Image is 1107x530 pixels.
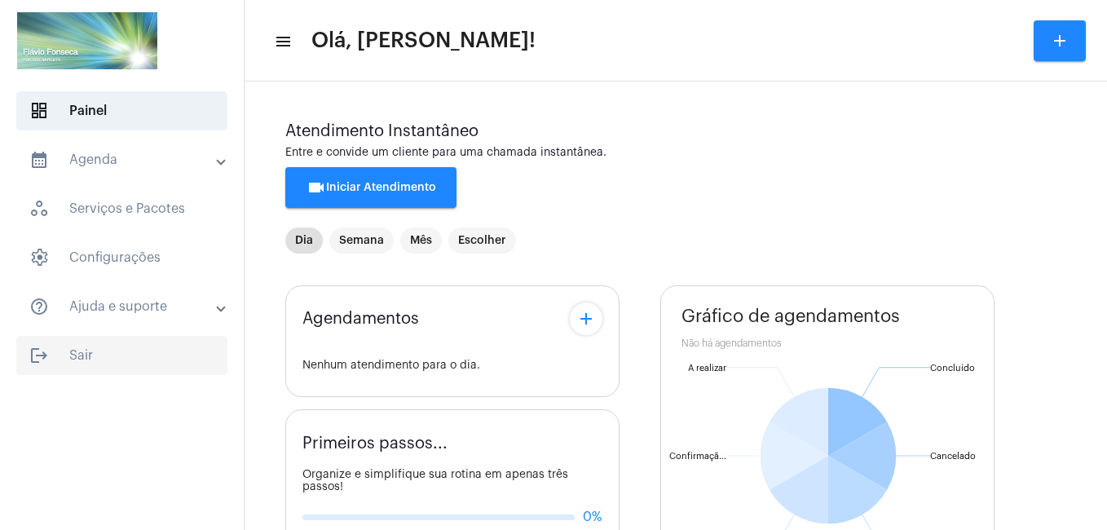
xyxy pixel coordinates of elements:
mat-icon: add [1050,31,1070,51]
mat-chip: Dia [285,227,323,254]
span: sidenav icon [29,248,49,267]
span: 0% [583,510,602,524]
span: Configurações [16,238,227,277]
mat-chip: Semana [329,227,394,254]
text: A realizar [688,364,726,373]
div: Entre e convide um cliente para uma chamada instantânea. [285,147,1066,159]
span: sidenav icon [29,199,49,219]
span: Sair [16,336,227,375]
span: Primeiros passos... [302,435,448,453]
text: Confirmaçã... [669,452,726,462]
span: Gráfico de agendamentos [681,307,900,326]
mat-icon: sidenav icon [29,346,49,365]
mat-chip: Mês [400,227,442,254]
span: Iniciar Atendimento [307,182,436,193]
span: Agendamentos [302,310,419,328]
span: sidenav icon [29,101,49,121]
div: Nenhum atendimento para o dia. [302,360,602,372]
mat-panel-title: Ajuda e suporte [29,297,218,316]
button: Iniciar Atendimento [285,167,456,208]
mat-icon: sidenav icon [29,150,49,170]
mat-expansion-panel-header: sidenav iconAjuda e suporte [10,287,244,326]
img: ad486f29-800c-4119-1513-e8219dc03dae.png [13,8,161,73]
span: Organize e simplifique sua rotina em apenas três passos! [302,469,568,492]
span: Painel [16,91,227,130]
mat-expansion-panel-header: sidenav iconAgenda [10,140,244,179]
mat-panel-title: Agenda [29,150,218,170]
text: Concluído [930,364,975,373]
mat-icon: sidenav icon [29,297,49,316]
div: Atendimento Instantâneo [285,122,1066,140]
span: Olá, [PERSON_NAME]! [311,28,536,54]
mat-icon: sidenav icon [274,32,290,51]
text: Cancelado [930,452,976,461]
mat-icon: videocam [307,178,326,197]
mat-icon: add [576,309,596,329]
span: Serviços e Pacotes [16,189,227,228]
mat-chip: Escolher [448,227,516,254]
